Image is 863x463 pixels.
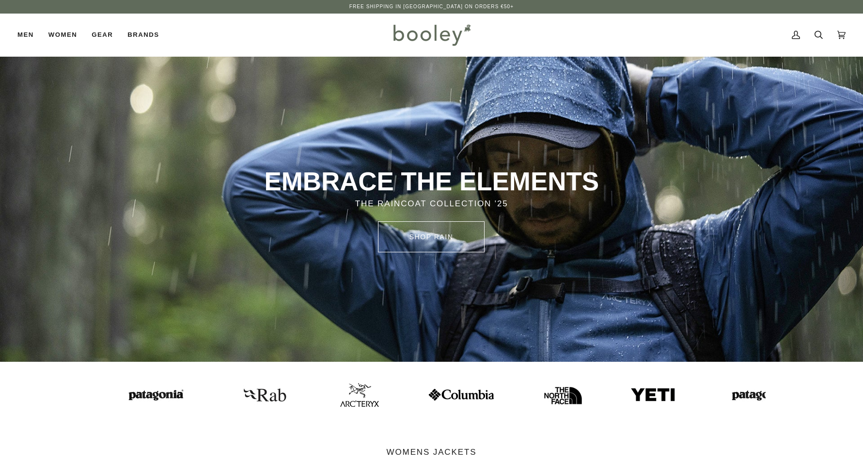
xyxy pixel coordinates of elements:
[41,14,84,56] a: Women
[120,14,166,56] a: Brands
[389,21,474,49] img: Booley
[84,14,120,56] a: Gear
[17,14,41,56] a: Men
[173,198,690,210] p: THE RAINCOAT COLLECTION '25
[378,221,485,252] a: SHOP rain
[48,30,77,40] span: Women
[17,30,34,40] span: Men
[92,30,113,40] span: Gear
[349,3,514,11] p: Free Shipping in [GEOGRAPHIC_DATA] on Orders €50+
[127,30,159,40] span: Brands
[173,166,690,198] p: EMBRACE THE ELEMENTS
